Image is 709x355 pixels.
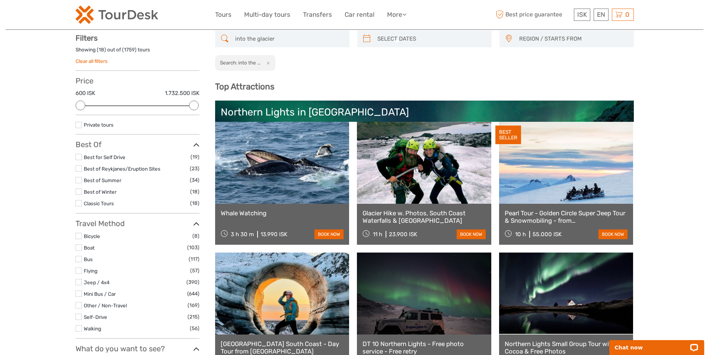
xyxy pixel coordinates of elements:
b: Top Attractions [215,82,274,92]
span: 0 [624,11,630,18]
label: 1.732.500 ISK [165,89,199,97]
span: (8) [192,232,199,240]
a: Mini Bus / Car [84,291,116,297]
span: (57) [190,266,199,275]
span: (56) [190,324,199,333]
a: More [387,9,406,20]
h3: What do you want to see? [76,344,199,353]
a: Bicycle [84,233,100,239]
input: SELECT DATES [374,32,488,45]
a: Best of Summer [84,177,121,183]
a: Bus [84,256,93,262]
label: 18 [99,46,104,53]
span: (644) [187,289,199,298]
div: 55.000 ISK [533,231,562,238]
span: 10 h [515,231,526,238]
a: Car rental [345,9,374,20]
label: 1759 [124,46,135,53]
a: Walking [84,326,101,332]
a: Flying [84,268,98,274]
div: Northern Lights in [GEOGRAPHIC_DATA] [221,106,628,118]
span: ISK [577,11,587,18]
button: REGION / STARTS FROM [516,33,630,45]
a: Boat [84,245,95,251]
span: (34) [190,176,199,184]
strong: Filters [76,34,98,42]
div: EN [594,9,609,21]
a: book now [598,229,627,239]
a: Multi-day tours [244,9,290,20]
a: Private tours [84,122,114,128]
h3: Travel Method [76,219,199,228]
a: Northern Lights in [GEOGRAPHIC_DATA] [221,106,628,158]
div: 23.900 ISK [389,231,417,238]
div: Showing ( ) out of ( ) tours [76,46,199,58]
span: 11 h [373,231,382,238]
button: x [262,59,272,67]
a: Clear all filters [76,58,108,64]
h3: Price [76,76,199,85]
div: 13.990 ISK [261,231,287,238]
span: (117) [189,255,199,263]
a: Tours [215,9,231,20]
a: Pearl Tour - Golden Circle Super Jeep Tour & Snowmobiling - from [GEOGRAPHIC_DATA] [505,209,628,225]
a: book now [457,229,486,239]
span: (18) [190,187,199,196]
span: (215) [188,313,199,321]
a: Transfers [303,9,332,20]
a: Classic Tours [84,200,114,206]
label: 600 ISK [76,89,95,97]
a: Best of Winter [84,189,116,195]
span: (103) [187,243,199,252]
a: Self-Drive [84,314,107,320]
a: Glacier Hike w. Photos, South Coast Waterfalls & [GEOGRAPHIC_DATA] [363,209,486,225]
a: Best of Reykjanes/Eruption Sites [84,166,160,172]
span: (18) [190,199,199,207]
a: Other / Non-Travel [84,302,127,308]
span: (23) [190,164,199,173]
input: SEARCH [232,32,346,45]
span: (390) [186,278,199,286]
span: (169) [188,301,199,310]
span: (19) [191,153,199,161]
h2: Search: into the ... [220,60,261,66]
h3: Best Of [76,140,199,149]
a: Whale Watching [221,209,344,217]
iframe: LiveChat chat widget [604,332,709,355]
span: 3 h 30 m [231,231,254,238]
a: Jeep / 4x4 [84,279,109,285]
span: Best price guarantee [494,9,572,21]
img: 120-15d4194f-c635-41b9-a512-a3cb382bfb57_logo_small.png [76,6,158,24]
a: book now [314,229,344,239]
div: BEST SELLER [495,126,521,144]
a: Best for Self Drive [84,154,125,160]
